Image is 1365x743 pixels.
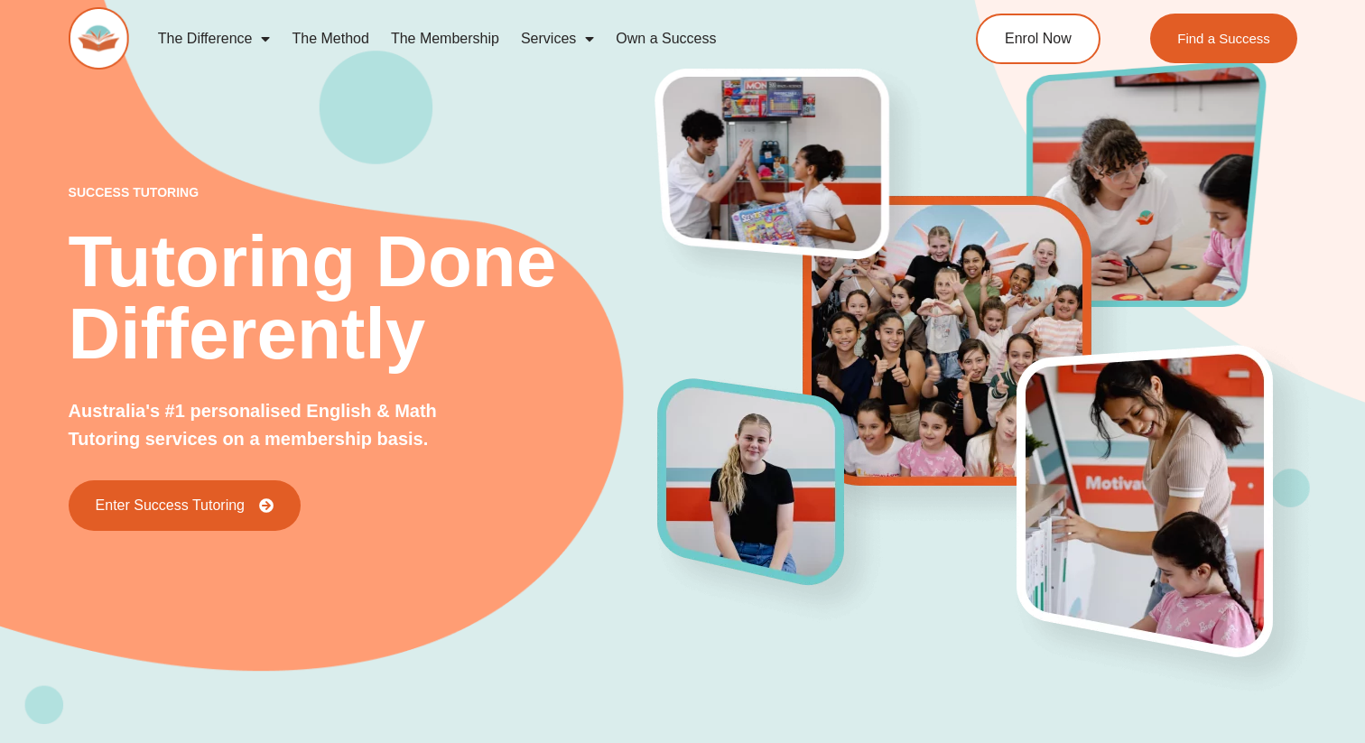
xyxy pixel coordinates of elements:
[605,18,727,60] a: Own a Success
[281,18,379,60] a: The Method
[147,18,282,60] a: The Difference
[1150,14,1297,63] a: Find a Success
[69,226,658,370] h2: Tutoring Done Differently
[69,186,658,199] p: success tutoring
[69,397,499,453] p: Australia's #1 personalised English & Math Tutoring services on a membership basis.
[69,480,301,531] a: Enter Success Tutoring
[96,498,245,513] span: Enter Success Tutoring
[976,14,1100,64] a: Enrol Now
[147,18,906,60] nav: Menu
[1177,32,1270,45] span: Find a Success
[510,18,605,60] a: Services
[1005,32,1072,46] span: Enrol Now
[380,18,510,60] a: The Membership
